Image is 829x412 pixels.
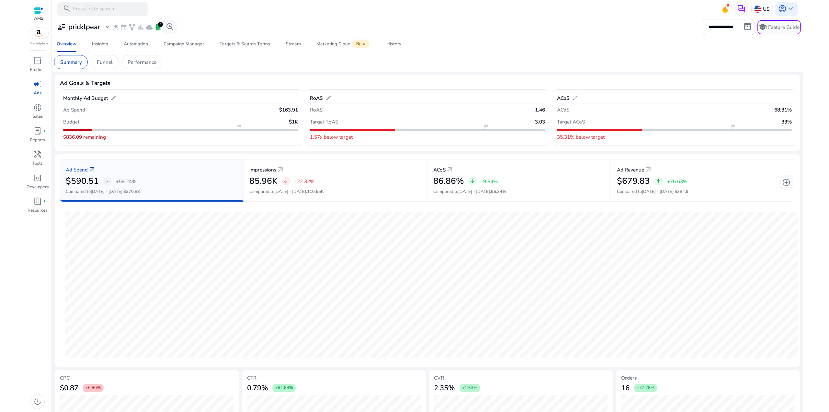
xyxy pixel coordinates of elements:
[26,196,49,219] a: book_4fiber_manual_recordResources
[120,24,127,31] span: event
[295,179,314,184] p: -22.32%
[88,166,96,174] a: arrow_outward
[66,176,99,186] h2: $590.51
[30,67,45,73] p: Product
[310,118,338,125] p: Target RoAS
[137,24,144,31] span: bar_chart
[557,95,570,101] h5: ACoS
[621,384,630,392] h3: 16
[557,133,605,141] p: 35.31% below target
[128,58,156,66] p: Performance
[129,24,136,31] span: family_history
[103,23,112,31] span: expand_more
[557,106,569,113] p: ACoS
[30,41,48,46] p: Marketplace
[63,118,79,125] p: Budget
[730,124,736,130] span: flag_2
[33,103,42,112] span: donut_small
[782,178,790,187] span: add_circle
[757,20,801,34] button: schoolFeature Guide
[249,176,278,186] h2: 85.96K
[446,166,454,174] a: arrow_outward
[28,207,47,214] p: Resources
[106,177,108,185] span: -
[34,16,44,22] p: AMS
[154,24,162,31] span: lab_profile
[60,58,82,66] p: Summary
[146,24,153,31] span: cloud
[778,5,787,13] span: account_circle
[63,5,71,13] span: search
[26,125,49,149] a: lab_profilefiber_manual_recordReports
[283,178,289,184] span: arrow_downward
[470,178,475,184] span: arrow_downward
[274,189,306,194] span: [DATE] - [DATE]
[779,175,794,190] button: add_circle
[123,189,140,194] span: $370.83
[30,137,45,144] p: Reports
[286,42,301,46] div: Stream
[617,166,644,173] p: Ad Revenue
[26,149,49,172] a: handymanTools
[642,189,674,194] span: [DATE] - [DATE]
[247,375,421,381] h5: CTR
[26,78,49,102] a: campaignAds
[754,6,761,13] img: us.svg
[124,42,148,46] div: Automation
[33,56,42,65] span: inventory_2
[276,166,285,174] a: arrow_outward
[33,174,42,182] span: code_blocks
[644,166,653,174] span: arrow_outward
[535,106,545,113] p: 1.46
[310,95,323,101] h5: RoAS
[33,80,42,88] span: campaign
[667,179,687,184] p: +76.63%
[33,197,42,206] span: book_4
[763,3,769,15] p: US
[434,375,608,381] h5: CVR
[781,118,792,125] p: 33%
[637,385,654,391] span: +77.78%
[92,42,108,46] div: Insights
[220,42,270,46] div: Targets & Search Terms
[63,133,106,141] p: $836.09 remaining
[481,179,498,184] p: -9.84%
[557,118,585,125] p: Target ACoS
[675,189,688,194] span: $384.9
[43,130,46,133] span: fiber_manual_record
[91,189,122,194] span: [DATE] - [DATE]
[63,95,108,101] h5: Monthly Ad Budget
[26,172,49,195] a: code_blocksDevelopers
[57,23,65,31] span: user_attributes
[85,385,101,391] span: +6.86%
[164,42,204,46] div: Campaign Manager
[617,176,650,186] h2: $679.83
[758,23,767,31] span: school
[656,178,662,184] span: arrow_upward
[621,375,795,381] h5: Orders
[787,5,795,13] span: keyboard_arrow_down
[617,189,789,195] p: Compared to :
[310,133,353,141] p: 1.57x below target
[458,189,490,194] span: [DATE] - [DATE]
[60,384,78,392] h3: $0.87
[86,5,92,13] span: /
[433,189,605,195] p: Compared to :
[535,118,545,125] p: 3.03
[33,127,42,135] span: lab_profile
[26,102,49,125] a: donut_smallSales
[310,106,323,113] p: RoAS
[352,40,369,48] span: Beta
[768,24,800,31] p: Feature Guide
[236,124,242,130] span: flag_2
[33,397,42,406] span: dark_mode
[26,55,49,78] a: inventory_2Product
[63,106,85,113] p: Ad Spend
[163,20,177,34] button: search_insights
[326,95,332,101] span: edit
[433,166,446,173] p: ACoS
[774,106,792,113] p: 68.31%
[279,106,298,113] p: $163.91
